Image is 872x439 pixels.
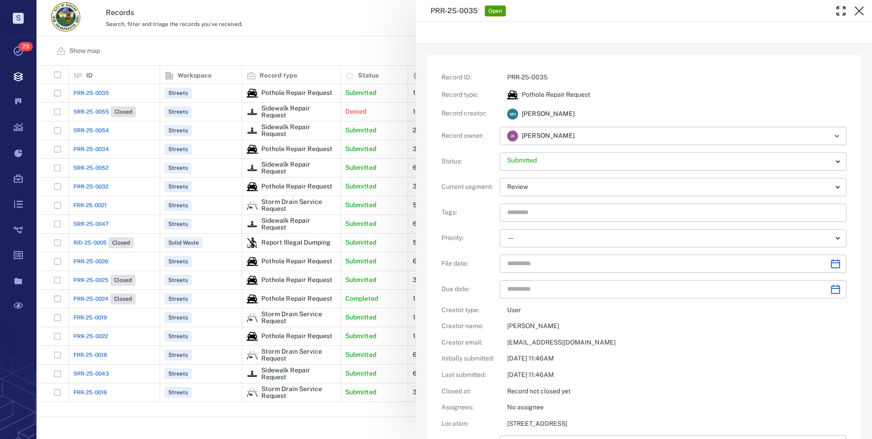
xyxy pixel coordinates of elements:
[507,131,518,141] div: J S
[441,354,496,363] p: Initially submitted :
[487,7,504,15] span: Open
[522,131,575,141] span: [PERSON_NAME]
[441,259,496,268] p: File date :
[507,109,518,120] div: M H
[441,285,496,294] p: Due date :
[507,233,832,243] div: —
[441,306,496,315] p: Creator type :
[826,255,845,273] button: Choose date
[522,110,575,119] span: [PERSON_NAME]
[441,234,496,243] p: Priority :
[441,90,496,99] p: Record type :
[441,157,496,166] p: Status :
[507,387,846,396] p: Record not closed yet
[507,306,846,315] p: User
[441,73,496,82] p: Record ID :
[441,387,496,396] p: Closed at :
[507,354,846,363] p: [DATE] 11:46AM
[13,13,24,24] p: S
[507,89,518,100] div: Pothole Repair Request
[507,183,528,190] span: Review
[441,131,496,141] p: Record owner :
[507,322,846,331] p: [PERSON_NAME]
[441,322,496,331] p: Creator name :
[507,89,518,100] img: icon Pothole Repair Request
[18,42,33,51] span: 23
[441,208,496,217] p: Tags :
[507,403,846,412] p: No assignee
[522,90,590,99] p: Pothole Repair Request
[507,419,846,429] p: [STREET_ADDRESS]
[441,419,496,429] p: Location :
[431,5,478,16] h3: PRR-25-0035
[850,2,868,20] button: Close
[507,73,846,82] p: PRR-25-0035
[507,156,832,165] p: Submitted
[507,371,846,380] p: [DATE] 11:46AM
[507,338,846,347] p: [EMAIL_ADDRESS][DOMAIN_NAME]
[441,183,496,192] p: Current segment :
[830,130,843,142] button: Open
[441,403,496,412] p: Assignees :
[832,2,850,20] button: Toggle Fullscreen
[826,280,845,298] button: Choose date
[441,109,496,118] p: Record creator :
[441,338,496,347] p: Creator email :
[441,371,496,380] p: Last submitted :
